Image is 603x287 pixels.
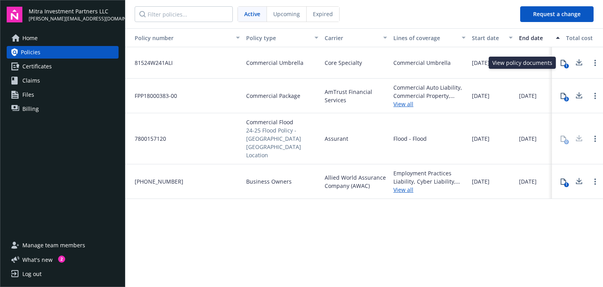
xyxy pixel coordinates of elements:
[566,34,602,42] div: Total cost
[472,177,490,186] span: [DATE]
[58,256,65,263] div: 2
[22,239,85,252] span: Manage team members
[469,28,516,47] button: Start date
[325,173,387,190] span: Allied World Assurance Company (AWAC)
[393,83,466,100] div: Commercial Auto Liability, Commercial Property, General Liability
[7,32,119,44] a: Home
[393,186,466,194] a: View all
[29,7,119,15] span: Mitra Investment Partners LLC
[22,88,34,101] span: Files
[22,32,38,44] span: Home
[520,6,594,22] button: Request a change
[590,91,600,101] a: Open options
[472,134,490,143] span: [DATE]
[7,7,22,22] img: navigator-logo.svg
[128,134,166,143] span: 7800157120
[325,59,362,67] span: Core Specialty
[128,177,183,186] span: [PHONE_NUMBER]
[519,134,537,143] span: [DATE]
[7,60,119,73] a: Certificates
[325,34,378,42] div: Carrier
[590,58,600,68] a: Open options
[7,103,119,115] a: Billing
[519,92,537,100] span: [DATE]
[555,174,571,189] button: 1
[128,34,231,42] div: Policy number
[519,34,551,42] div: End date
[390,28,469,47] button: Lines of coverage
[243,28,322,47] button: Policy type
[393,169,466,186] div: Employment Practices Liability, Cyber Liability, Commercial Property, General Liability
[516,28,563,47] button: End date
[135,6,233,22] input: Filter policies...
[393,134,427,143] div: Flood - Flood
[244,10,260,18] span: Active
[393,59,451,67] div: Commercial Umbrella
[590,134,600,143] a: Open options
[29,15,119,22] span: [PERSON_NAME][EMAIL_ADDRESS][DOMAIN_NAME]
[128,59,173,67] span: 81524W241ALI
[22,256,53,264] span: What ' s new
[519,177,537,186] span: [DATE]
[393,100,466,108] a: View all
[246,126,318,159] span: 24-25 Flood Policy - [GEOGRAPHIC_DATA] [GEOGRAPHIC_DATA] Location
[472,92,490,100] span: [DATE]
[7,239,119,252] a: Manage team members
[590,177,600,186] a: Open options
[22,268,42,280] div: Log out
[246,177,292,186] span: Business Owners
[472,59,490,67] span: [DATE]
[128,92,177,100] span: FPP18000383-00
[246,59,303,67] span: Commercial Umbrella
[246,118,318,126] span: Commercial Flood
[472,34,504,42] div: Start date
[564,97,569,101] div: 3
[273,10,300,18] span: Upcoming
[7,256,65,264] button: What's new2
[393,34,457,42] div: Lines of coverage
[7,74,119,87] a: Claims
[322,28,390,47] button: Carrier
[22,60,52,73] span: Certificates
[489,57,556,69] div: View policy documents
[246,34,310,42] div: Policy type
[564,182,569,187] div: 1
[22,74,40,87] span: Claims
[7,88,119,101] a: Files
[325,88,387,104] span: AmTrust Financial Services
[128,34,231,42] div: Toggle SortBy
[325,134,348,143] span: Assurant
[29,7,119,22] button: Mitra Investment Partners LLC[PERSON_NAME][EMAIL_ADDRESS][DOMAIN_NAME]
[246,92,300,100] span: Commercial Package
[21,46,40,59] span: Policies
[7,46,119,59] a: Policies
[564,64,569,68] div: 1
[313,10,333,18] span: Expired
[22,103,39,115] span: Billing
[555,88,571,104] button: 3
[555,55,571,71] button: 1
